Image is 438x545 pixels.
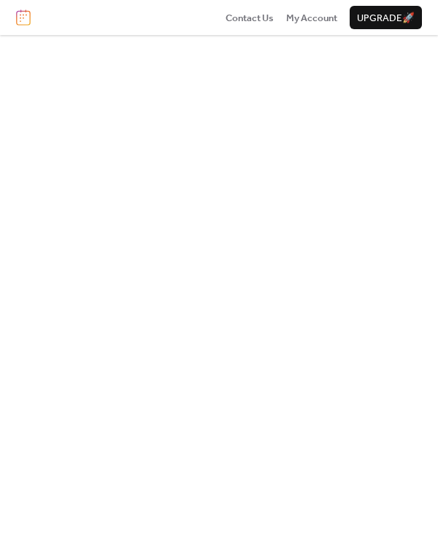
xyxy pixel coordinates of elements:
[357,11,415,26] span: Upgrade 🚀
[286,10,337,25] a: My Account
[350,6,422,29] button: Upgrade🚀
[226,10,274,25] a: Contact Us
[226,11,274,26] span: Contact Us
[16,9,31,26] img: logo
[286,11,337,26] span: My Account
